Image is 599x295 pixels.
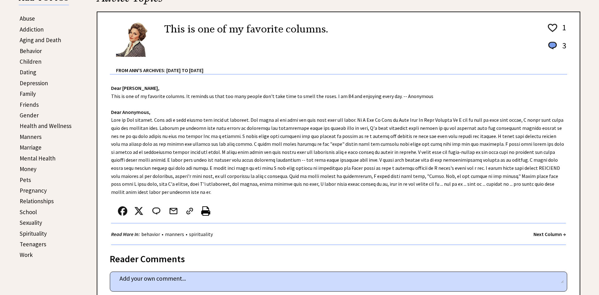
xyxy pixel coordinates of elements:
[20,68,36,76] a: Dating
[559,40,567,57] td: 3
[111,109,150,115] strong: Dear Anonymous,
[20,47,42,55] a: Behavior
[20,155,56,162] a: Mental Health
[547,22,558,33] img: heart_outline%201.png
[185,206,194,216] img: link_02.png
[20,240,46,248] a: Teenagers
[187,231,214,237] a: spirituality
[20,15,35,22] a: Abuse
[164,22,328,37] h2: This is one of my favorite columns.
[20,176,31,184] a: Pets
[20,208,37,216] a: School
[20,165,37,173] a: Money
[116,22,155,57] img: Ann6%20v2%20small.png
[151,206,162,216] img: message_round%202.png
[20,58,41,65] a: Children
[140,231,162,237] a: behavior
[533,231,566,237] a: Next Column →
[547,41,558,51] img: message_round%201.png
[118,206,127,216] img: facebook.png
[111,230,214,238] div: • •
[20,111,39,119] a: Gender
[20,101,39,108] a: Friends
[20,197,54,205] a: Relationships
[201,206,210,216] img: printer%20icon.png
[20,251,33,258] a: Work
[20,90,36,97] a: Family
[20,144,41,151] a: Marriage
[111,85,159,91] strong: Dear [PERSON_NAME],
[20,79,48,87] a: Depression
[20,122,71,130] a: Health and Wellness
[116,57,567,74] div: From Ann's Archives: [DATE] to [DATE]
[163,231,186,237] a: manners
[97,75,580,245] div: This is one of my favorite columns. It reminds us that too many people don't take time to smell t...
[20,230,47,237] a: Spirituality
[111,231,140,237] strong: Read More In:
[134,206,144,216] img: x_small.png
[20,219,42,226] a: Sexuality
[169,206,178,216] img: mail.png
[20,133,41,140] a: Manners
[20,26,44,33] a: Addiction
[20,36,61,44] a: Aging and Death
[20,187,47,194] a: Pregnancy
[110,252,567,262] div: Reader Comments
[559,22,567,40] td: 1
